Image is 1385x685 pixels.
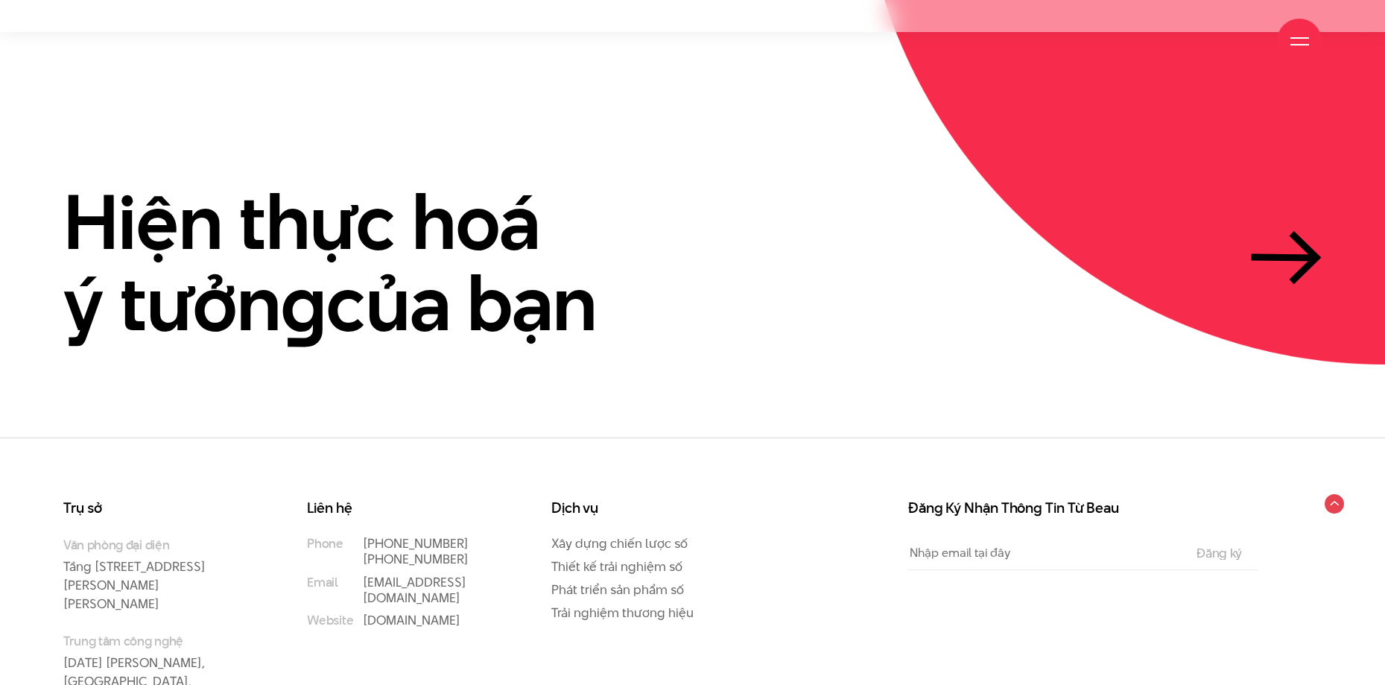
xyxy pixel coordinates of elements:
en: g [281,250,326,356]
h3: Đăng Ký Nhận Thông Tin Từ Beau [908,501,1258,516]
a: Thiết kế trải nghiệm số [551,558,682,575]
a: Hiện thực hoáý tưởngcủa bạn [63,181,1322,344]
a: Phát triển sản phẩm số [551,581,684,599]
h3: Liên hệ [307,501,491,516]
input: Nhập email tại đây [908,536,1180,569]
h3: Dịch vụ [551,501,735,516]
a: [DOMAIN_NAME] [363,611,460,629]
small: Email [307,575,337,590]
a: Trải nghiệm thương hiệu [551,604,694,622]
a: [EMAIL_ADDRESS][DOMAIN_NAME] [363,573,466,607]
small: Trung tâm công nghệ [63,632,247,650]
a: [PHONE_NUMBER] [363,550,469,568]
h2: Hiện thực hoá ý tưởn của bạn [63,181,597,344]
h3: Trụ sở [63,501,247,516]
small: Phone [307,536,343,552]
p: Tầng [STREET_ADDRESS][PERSON_NAME][PERSON_NAME] [63,536,247,613]
a: [PHONE_NUMBER] [363,534,469,552]
small: Website [307,613,353,628]
input: Đăng ký [1192,546,1246,560]
a: Xây dựng chiến lược số [551,534,688,552]
small: Văn phòng đại diện [63,536,247,554]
